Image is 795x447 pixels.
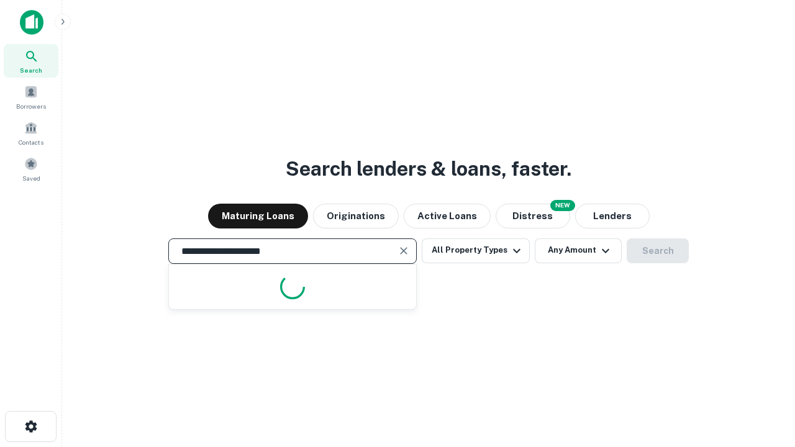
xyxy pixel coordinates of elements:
button: Originations [313,204,399,228]
button: Maturing Loans [208,204,308,228]
iframe: Chat Widget [733,348,795,407]
a: Contacts [4,116,58,150]
button: Lenders [575,204,650,228]
button: All Property Types [422,238,530,263]
button: Any Amount [535,238,622,263]
span: Contacts [19,137,43,147]
a: Borrowers [4,80,58,114]
button: Active Loans [404,204,491,228]
button: Search distressed loans with lien and other non-mortgage details. [496,204,570,228]
button: Clear [395,242,412,260]
span: Search [20,65,42,75]
span: Borrowers [16,101,46,111]
div: NEW [550,200,575,211]
a: Saved [4,152,58,186]
span: Saved [22,173,40,183]
img: capitalize-icon.png [20,10,43,35]
a: Search [4,44,58,78]
h3: Search lenders & loans, faster. [286,154,571,184]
